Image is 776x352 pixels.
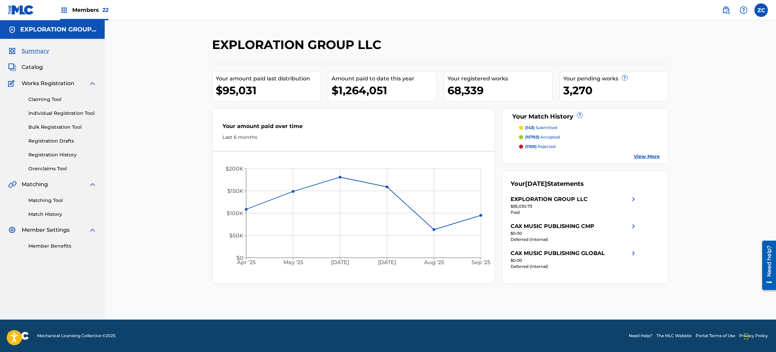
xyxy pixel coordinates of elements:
[8,5,34,15] img: MLC Logo
[471,259,490,266] tspan: Sep '25
[8,47,16,55] img: Summary
[511,222,594,230] div: CAX MUSIC PUBLISHING CMP
[511,195,588,203] div: EXPLORATION GROUP LLC
[629,222,638,230] img: right chevron icon
[88,180,97,188] img: expand
[332,83,437,98] div: $1,264,051
[511,112,660,121] div: Your Match History
[28,211,97,218] a: Match History
[511,209,638,216] div: Paid
[525,125,535,130] span: (143)
[577,112,583,118] span: ?
[744,326,748,347] div: Drag
[740,6,748,14] img: help
[229,232,243,239] tspan: $50K
[563,75,668,83] div: Your pending works
[216,83,321,98] div: $95,031
[332,75,437,83] div: Amount paid to date this year
[88,79,97,87] img: expand
[447,75,552,83] div: Your registered works
[629,195,638,203] img: right chevron icon
[719,3,733,17] a: Public Search
[511,257,638,263] div: $0.00
[519,125,660,131] a: (143) submitted
[757,238,776,292] iframe: Resource Center
[227,210,243,217] tspan: $100K
[563,83,668,98] div: 3,270
[223,122,485,134] div: Your amount paid over time
[511,222,638,243] a: CAX MUSIC PUBLISHING CMPright chevron icon$0.00Deferred (Internal)
[216,75,321,83] div: Your amount paid last distribution
[237,259,256,266] tspan: Apr '25
[223,134,485,141] div: Last 6 months
[8,47,49,55] a: SummarySummary
[378,259,396,266] tspan: [DATE]
[511,203,638,209] div: $95,030.73
[212,37,385,52] h2: EXPLORATION GROUP LLC
[622,75,627,80] span: ?
[283,259,303,266] tspan: May '25
[722,6,730,14] img: search
[511,179,584,188] div: Your Statements
[511,230,638,236] div: $0.00
[511,236,638,243] div: Deferred (Internal)
[37,333,115,339] span: Mechanical Licensing Collective © 2025
[629,249,638,257] img: right chevron icon
[60,6,68,14] img: Top Rightsholders
[8,79,17,87] img: Works Registration
[72,6,108,14] span: Members
[737,3,750,17] div: Help
[519,144,660,150] a: (1109) rejected
[511,249,605,257] div: CAX MUSIC PUBLISHING GLOBAL
[8,332,29,340] img: logo
[696,333,735,339] a: Portal Terms of Use
[8,226,16,234] img: Member Settings
[447,83,552,98] div: 68,339
[22,63,43,71] span: Catalog
[519,134,660,140] a: (15793) accepted
[28,151,97,158] a: Registration History
[227,188,243,194] tspan: $150K
[634,153,660,160] a: View More
[28,110,97,117] a: Individual Registration Tool
[236,255,243,261] tspan: $0
[28,137,97,145] a: Registration Drafts
[8,180,17,188] img: Matching
[88,226,97,234] img: expand
[28,197,97,204] a: Matching Tool
[511,195,638,216] a: EXPLORATION GROUP LLCright chevron icon$95,030.73Paid
[22,180,48,188] span: Matching
[28,243,97,250] a: Member Benefits
[424,259,444,266] tspan: Aug '25
[22,47,49,55] span: Summary
[22,79,74,87] span: Works Registration
[28,165,97,172] a: Overclaims Tool
[525,144,555,150] p: rejected
[511,263,638,270] div: Deferred (Internal)
[8,26,16,34] img: Accounts
[8,63,16,71] img: Catalog
[525,134,560,140] p: accepted
[22,226,70,234] span: Member Settings
[525,180,547,187] span: [DATE]
[226,166,243,172] tspan: $200K
[331,259,349,266] tspan: [DATE]
[629,333,652,339] a: Need Help?
[28,96,97,103] a: Claiming Tool
[28,124,97,131] a: Bulk Registration Tool
[525,125,557,131] p: submitted
[102,7,108,13] span: 22
[754,3,768,17] div: User Menu
[656,333,692,339] a: The MLC Website
[20,26,97,33] h5: EXPLORATION GROUP LLC
[8,63,43,71] a: CatalogCatalog
[525,134,539,140] span: (15793)
[525,144,537,149] span: (1109)
[739,333,768,339] a: Privacy Policy
[742,320,776,352] iframe: Chat Widget
[511,249,638,270] a: CAX MUSIC PUBLISHING GLOBALright chevron icon$0.00Deferred (Internal)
